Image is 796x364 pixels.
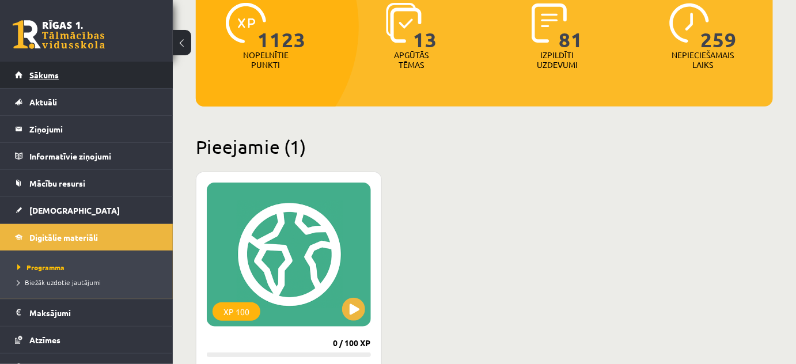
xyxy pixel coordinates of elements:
[29,335,60,345] span: Atzīmes
[13,20,105,49] a: Rīgas 1. Tālmācības vidusskola
[243,50,289,70] p: Nopelnītie punkti
[29,299,158,326] legend: Maksājumi
[213,302,260,321] div: XP 100
[559,3,583,50] span: 81
[29,205,120,215] span: [DEMOGRAPHIC_DATA]
[196,135,773,158] h2: Pieejamie (1)
[15,143,158,169] a: Informatīvie ziņojumi
[17,277,161,287] a: Biežāk uzdotie jautājumi
[29,116,158,142] legend: Ziņojumi
[29,143,158,169] legend: Informatīvie ziņojumi
[17,278,101,287] span: Biežāk uzdotie jautājumi
[386,3,422,43] img: icon-learned-topics-4a711ccc23c960034f471b6e78daf4a3bad4a20eaf4de84257b87e66633f6470.svg
[15,116,158,142] a: Ziņojumi
[15,62,158,88] a: Sākums
[15,327,158,353] a: Atzīmes
[389,50,434,70] p: Apgūtās tēmas
[15,299,158,326] a: Maksājumi
[669,3,710,43] img: icon-clock-7be60019b62300814b6bd22b8e044499b485619524d84068768e800edab66f18.svg
[17,262,161,272] a: Programma
[226,3,266,43] img: icon-xp-0682a9bc20223a9ccc6f5883a126b849a74cddfe5390d2b41b4391c66f2066e7.svg
[29,97,57,107] span: Aktuāli
[15,197,158,223] a: [DEMOGRAPHIC_DATA]
[535,50,580,70] p: Izpildīti uzdevumi
[413,3,437,50] span: 13
[15,89,158,115] a: Aktuāli
[15,224,158,251] a: Digitālie materiāli
[17,263,65,272] span: Programma
[257,3,306,50] span: 1123
[532,3,567,43] img: icon-completed-tasks-ad58ae20a441b2904462921112bc710f1caf180af7a3daa7317a5a94f2d26646.svg
[29,232,98,242] span: Digitālie materiāli
[15,170,158,196] a: Mācību resursi
[29,70,59,80] span: Sākums
[701,3,737,50] span: 259
[672,50,734,70] p: Nepieciešamais laiks
[29,178,85,188] span: Mācību resursi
